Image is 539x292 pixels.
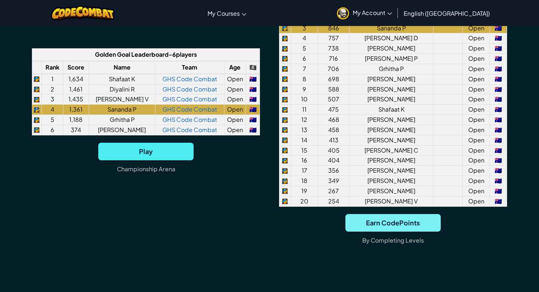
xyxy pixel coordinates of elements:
[41,125,63,135] td: 6
[337,7,349,19] img: avatar
[224,125,246,135] td: Open
[490,33,507,44] td: Australia
[246,125,260,135] td: Australia
[32,84,42,94] td: python
[32,105,42,115] td: python
[490,115,507,125] td: Australia
[291,115,318,125] td: 12
[279,94,291,105] td: python
[41,61,63,74] th: Rank
[224,84,246,94] td: Open
[291,166,318,176] td: 17
[279,115,291,125] td: python
[246,115,260,125] td: Australia
[41,115,63,125] td: 5
[162,105,217,113] a: GHS Code Combat
[318,74,349,84] td: 698
[279,54,291,64] td: python
[32,94,42,105] td: python
[279,23,291,33] td: python
[291,33,318,44] td: 4
[349,156,433,166] td: [PERSON_NAME]
[349,23,433,33] td: Sananda P
[400,3,494,23] a: English ([GEOGRAPHIC_DATA])
[279,135,291,145] td: python
[349,196,433,206] td: [PERSON_NAME] V
[169,50,172,58] span: -
[279,74,291,84] td: python
[349,84,433,94] td: [PERSON_NAME]
[490,196,507,206] td: Australia
[318,176,349,186] td: 349
[318,186,349,196] td: 267
[204,3,250,23] a: My Courses
[63,115,89,125] td: 1,188
[279,166,291,176] td: python
[404,10,490,17] span: English ([GEOGRAPHIC_DATA])
[224,74,246,84] td: Open
[463,64,490,74] td: Open
[89,74,155,84] td: Shafaat K
[490,74,507,84] td: Australia
[318,156,349,166] td: 404
[63,84,89,94] td: 1,461
[349,74,433,84] td: [PERSON_NAME]
[318,145,349,156] td: 405
[349,64,433,74] td: Grhitha P
[490,64,507,74] td: Australia
[51,5,115,20] a: CodeCombat logo
[32,115,42,125] td: python
[63,74,89,84] td: 1,634
[162,116,217,123] a: GHS Code Combat
[333,1,396,25] a: My Account
[291,23,318,33] td: 3
[490,23,507,33] td: Australia
[353,9,392,16] span: My Account
[490,145,507,156] td: Australia
[345,214,441,232] a: Earn CodePoints
[155,61,224,74] th: Team
[463,145,490,156] td: Open
[318,84,349,94] td: 588
[463,23,490,33] td: Open
[279,64,291,74] td: python
[98,143,194,160] a: Play
[349,145,433,156] td: [PERSON_NAME] C
[463,54,490,64] td: Open
[279,105,291,115] td: python
[63,94,89,105] td: 1,435
[349,44,433,54] td: [PERSON_NAME]
[41,84,63,94] td: 2
[291,145,318,156] td: 15
[490,156,507,166] td: Australia
[89,105,155,115] td: Sananda P
[279,145,291,156] td: python
[349,54,433,64] td: [PERSON_NAME] P
[318,23,349,33] td: 846
[349,135,433,145] td: [PERSON_NAME]
[463,115,490,125] td: Open
[318,105,349,115] td: 475
[224,61,246,74] th: Age
[291,54,318,64] td: 6
[318,64,349,74] td: 706
[463,94,490,105] td: Open
[349,94,433,105] td: [PERSON_NAME]
[89,94,155,105] td: [PERSON_NAME] V
[291,44,318,54] td: 5
[89,115,155,125] td: Grhitha P
[41,105,63,115] td: 4
[291,156,318,166] td: 16
[291,196,318,206] td: 20
[490,125,507,135] td: Australia
[349,166,433,176] td: [PERSON_NAME]
[463,156,490,166] td: Open
[246,84,260,94] td: Australia
[349,125,433,135] td: [PERSON_NAME]
[318,125,349,135] td: 458
[41,94,63,105] td: 3
[89,125,155,135] td: [PERSON_NAME]
[318,115,349,125] td: 468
